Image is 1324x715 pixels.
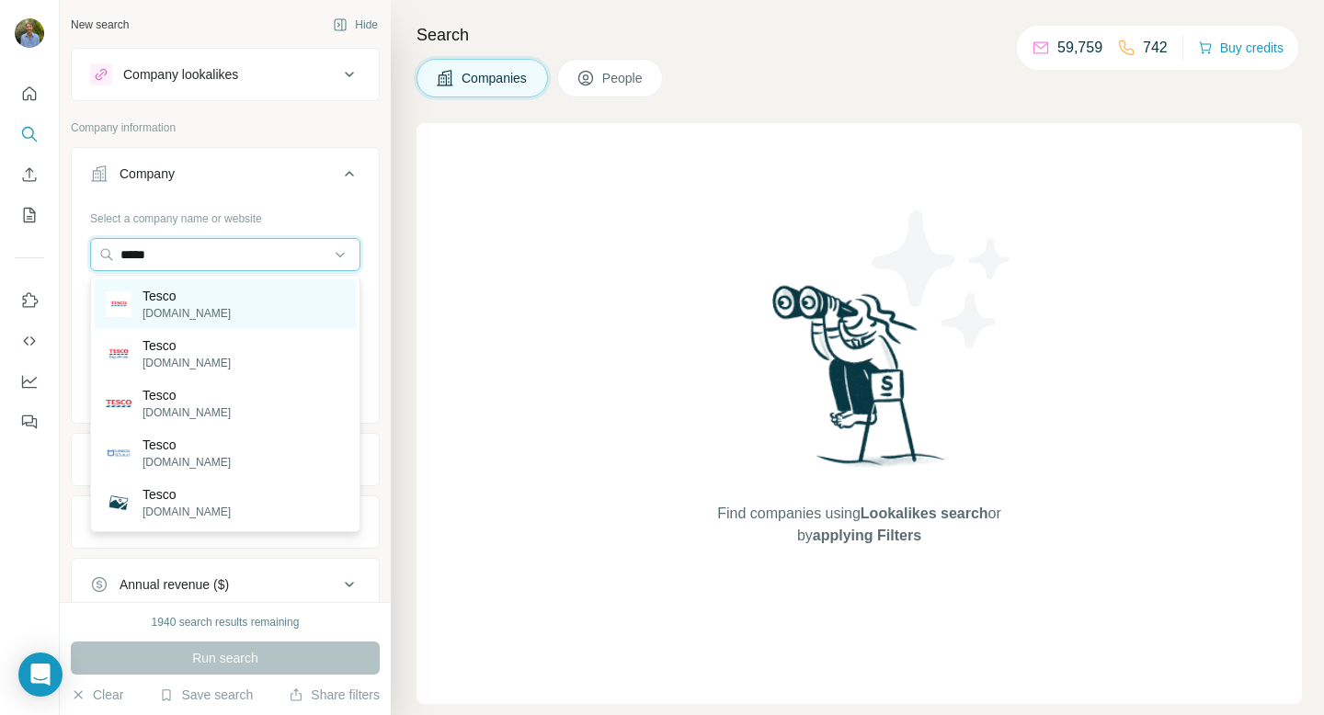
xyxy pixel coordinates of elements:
[72,500,379,544] button: HQ location
[15,77,44,110] button: Quick start
[143,485,231,504] p: Tesco
[462,69,529,87] span: Companies
[72,152,379,203] button: Company
[861,505,988,521] span: Lookalikes search
[72,52,379,96] button: Company lookalikes
[712,503,1006,547] span: Find companies using or by
[152,614,300,630] div: 1940 search results remaining
[320,11,391,39] button: Hide
[143,386,231,404] p: Tesco
[71,17,129,33] div: New search
[15,284,44,317] button: Use Surfe on LinkedIn
[15,118,44,151] button: Search
[1143,37,1168,59] p: 742
[143,404,231,421] p: [DOMAIN_NAME]
[90,203,360,227] div: Select a company name or website
[72,562,379,607] button: Annual revenue ($)
[18,653,63,697] div: Open Intercom Messenger
[71,686,123,704] button: Clear
[143,504,231,520] p: [DOMAIN_NAME]
[143,287,231,305] p: Tesco
[15,158,44,191] button: Enrich CSV
[106,440,131,466] img: Tesco
[1057,37,1102,59] p: 59,759
[764,280,955,485] img: Surfe Illustration - Woman searching with binoculars
[71,119,380,136] p: Company information
[143,355,231,371] p: [DOMAIN_NAME]
[120,575,229,594] div: Annual revenue ($)
[106,490,131,516] img: Tesco
[417,22,1302,48] h4: Search
[120,165,175,183] div: Company
[106,291,131,317] img: Tesco
[15,405,44,438] button: Feedback
[72,437,379,482] button: Industry
[1198,35,1284,61] button: Buy credits
[143,454,231,471] p: [DOMAIN_NAME]
[159,686,253,704] button: Save search
[813,528,921,543] span: applying Filters
[15,199,44,232] button: My lists
[123,65,238,84] div: Company lookalikes
[15,324,44,357] button: Use Surfe API
[289,686,380,704] button: Share filters
[143,336,231,355] p: Tesco
[106,341,131,367] img: Tesco
[143,436,231,454] p: Tesco
[602,69,645,87] span: People
[143,305,231,322] p: [DOMAIN_NAME]
[860,197,1025,362] img: Surfe Illustration - Stars
[15,365,44,398] button: Dashboard
[15,18,44,48] img: Avatar
[106,400,131,407] img: Tesco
